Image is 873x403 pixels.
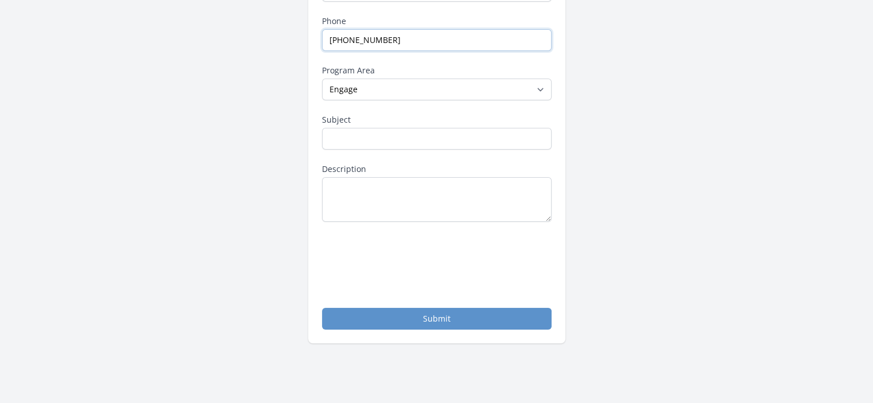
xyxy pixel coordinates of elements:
label: Description [322,163,552,175]
label: Subject [322,114,552,126]
button: Submit [322,308,552,330]
select: Program Area [322,79,552,100]
iframe: reCAPTCHA [322,236,496,280]
label: Program Area [322,65,552,76]
label: Phone [322,15,552,27]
